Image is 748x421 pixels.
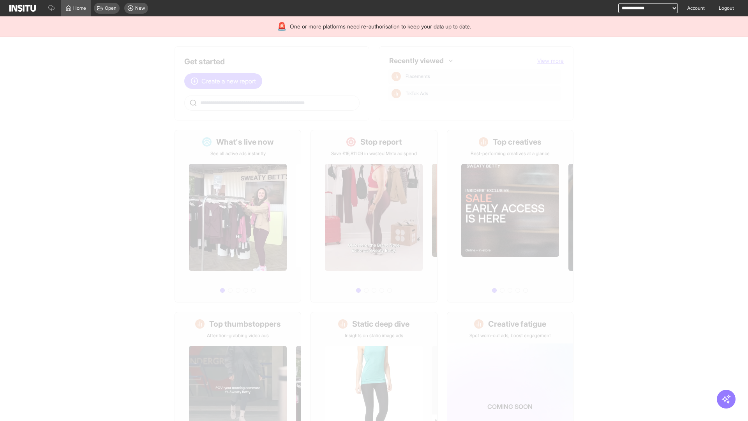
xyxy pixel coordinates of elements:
span: One or more platforms need re-authorisation to keep your data up to date. [290,23,471,30]
span: Open [105,5,116,11]
span: New [135,5,145,11]
img: Logo [9,5,36,12]
div: 🚨 [277,21,287,32]
span: Home [73,5,86,11]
